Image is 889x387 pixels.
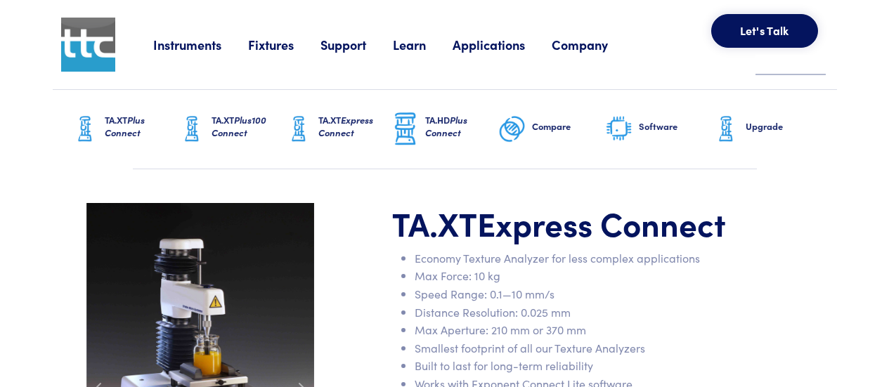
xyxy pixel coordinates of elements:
[712,90,819,169] a: Upgrade
[425,114,498,139] h6: TA.HD
[392,203,742,244] h1: TA.XT
[212,114,285,139] h6: TA.XT
[453,36,552,53] a: Applications
[391,90,498,169] a: TA.HDPlus Connect
[605,90,712,169] a: Software
[746,120,819,133] h6: Upgrade
[415,321,742,339] li: Max Aperture: 210 mm or 370 mm
[105,113,145,139] span: Plus Connect
[415,339,742,358] li: Smallest footprint of all our Texture Analyzers
[285,90,391,169] a: TA.XTExpress Connect
[320,36,393,53] a: Support
[605,114,633,144] img: software-graphic.png
[71,112,99,147] img: ta-xt-graphic.png
[498,112,526,147] img: compare-graphic.png
[498,90,605,169] a: Compare
[61,18,115,72] img: ttc_logo_1x1_v1.0.png
[178,90,285,169] a: TA.XTPlus100 Connect
[415,267,742,285] li: Max Force: 10 kg
[391,111,420,147] img: ta-hd-graphic.png
[712,112,740,147] img: ta-xt-graphic.png
[477,200,726,245] span: Express Connect
[318,113,373,139] span: Express Connect
[71,90,178,169] a: TA.XTPlus Connect
[393,36,453,53] a: Learn
[415,249,742,268] li: Economy Texture Analyzer for less complex applications
[212,113,266,139] span: Plus100 Connect
[318,114,391,139] h6: TA.XT
[285,112,313,147] img: ta-xt-graphic.png
[639,120,712,133] h6: Software
[711,14,818,48] button: Let's Talk
[415,285,742,303] li: Speed Range: 0.1—10 mm/s
[415,357,742,375] li: Built to last for long-term reliability
[532,120,605,133] h6: Compare
[178,112,206,147] img: ta-xt-graphic.png
[105,114,178,139] h6: TA.XT
[425,113,467,139] span: Plus Connect
[415,303,742,322] li: Distance Resolution: 0.025 mm
[552,36,635,53] a: Company
[153,36,248,53] a: Instruments
[248,36,320,53] a: Fixtures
